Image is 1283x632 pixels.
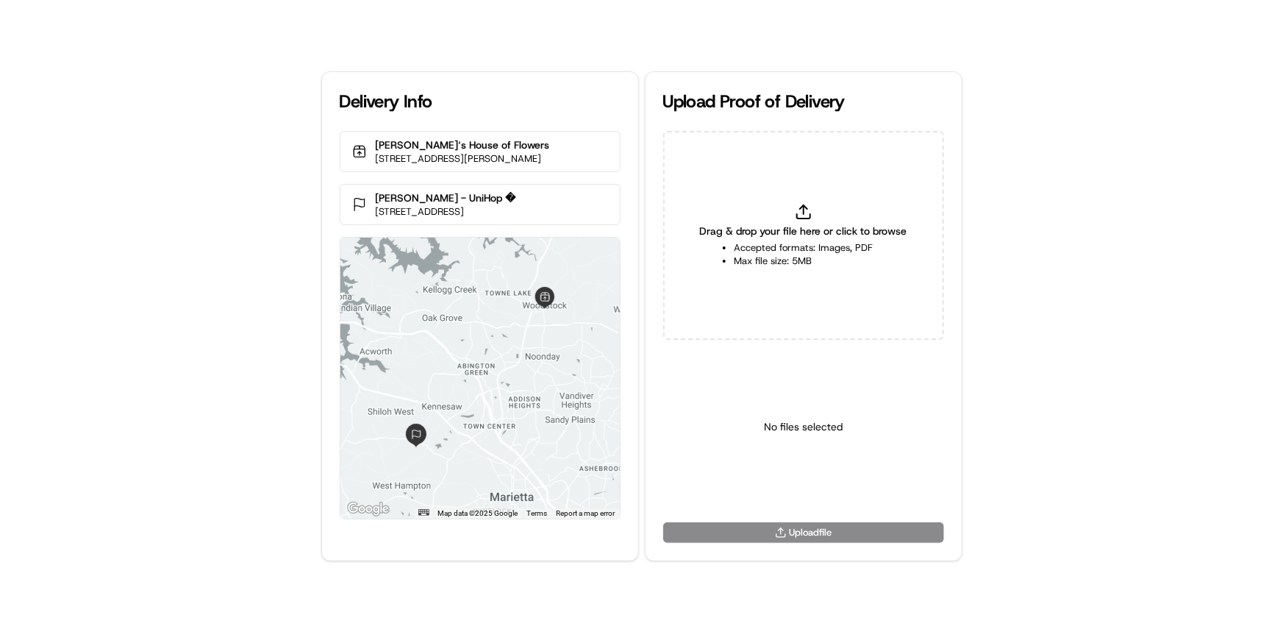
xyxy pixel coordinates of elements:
div: Upload Proof of Delivery [663,90,944,113]
p: [PERSON_NAME]‘s House of Flowers [376,138,550,152]
li: Accepted formats: Images, PDF [734,241,873,255]
a: Report a map error [557,509,615,517]
button: Keyboard shortcuts [418,509,429,516]
span: Drag & drop your file here or click to browse [700,224,907,238]
li: Max file size: 5MB [734,255,873,268]
p: [STREET_ADDRESS][PERSON_NAME] [376,152,550,166]
a: Terms (opens in new tab) [527,509,548,517]
a: Open this area in Google Maps (opens a new window) [344,500,393,519]
p: No files selected [764,419,843,434]
p: [PERSON_NAME] - UniHop � [376,191,516,205]
img: Google [344,500,393,519]
span: Map data ©2025 Google [438,509,518,517]
p: [STREET_ADDRESS] [376,205,516,219]
div: Delivery Info [340,90,621,113]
